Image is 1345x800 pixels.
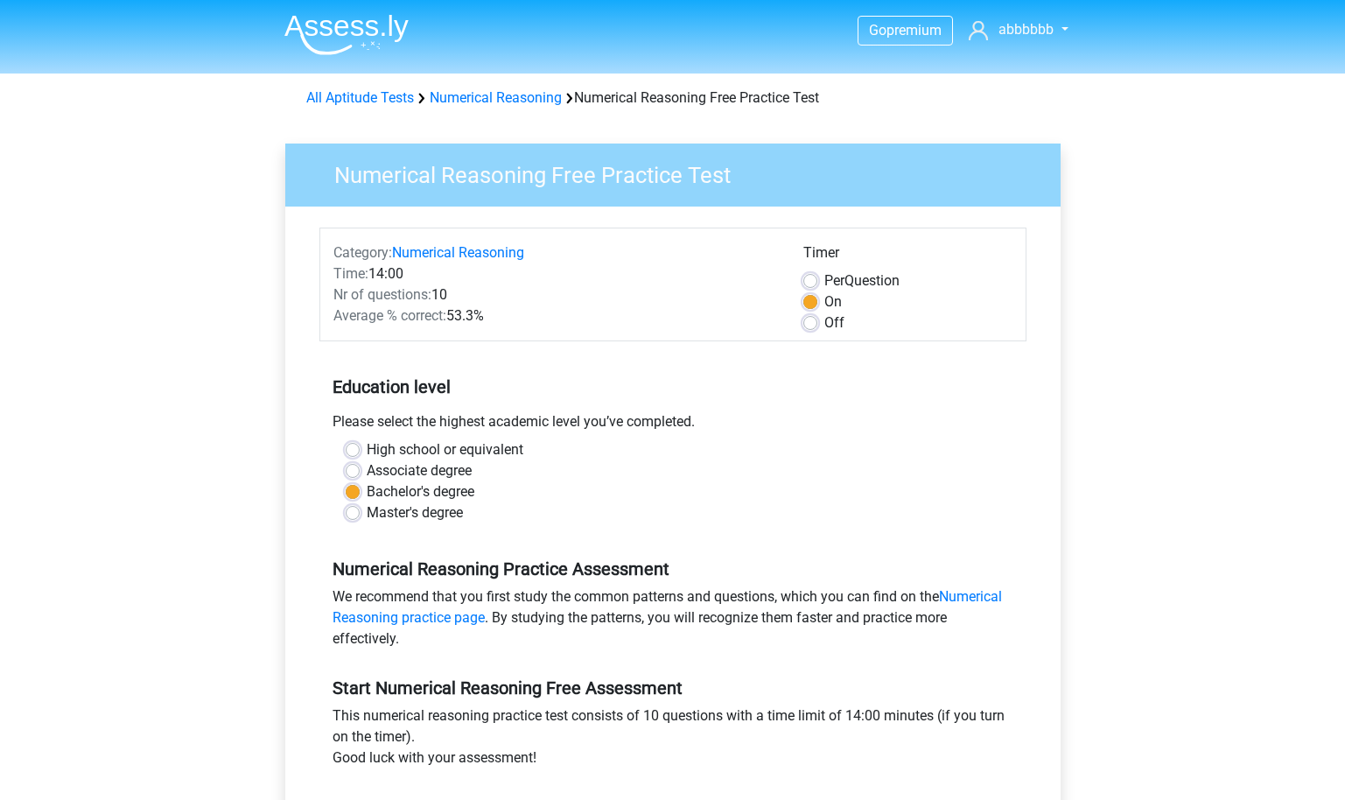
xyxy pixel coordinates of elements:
[962,19,1075,40] a: abbbbbb
[313,155,1047,189] h3: Numerical Reasoning Free Practice Test
[319,586,1026,656] div: We recommend that you first study the common patterns and questions, which you can find on the . ...
[430,89,562,106] a: Numerical Reasoning
[367,502,463,523] label: Master's degree
[392,244,524,261] a: Numerical Reasoning
[803,242,1012,270] div: Timer
[320,263,790,284] div: 14:00
[320,284,790,305] div: 10
[306,89,414,106] a: All Aptitude Tests
[333,244,392,261] span: Category:
[333,369,1013,404] h5: Education level
[869,22,886,39] span: Go
[333,265,368,282] span: Time:
[824,291,842,312] label: On
[367,460,472,481] label: Associate degree
[319,411,1026,439] div: Please select the highest academic level you’ve completed.
[367,439,523,460] label: High school or equivalent
[299,88,1047,109] div: Numerical Reasoning Free Practice Test
[858,18,952,42] a: Gopremium
[333,286,431,303] span: Nr of questions:
[824,312,844,333] label: Off
[320,305,790,326] div: 53.3%
[319,705,1026,775] div: This numerical reasoning practice test consists of 10 questions with a time limit of 14:00 minute...
[824,272,844,289] span: Per
[333,677,1013,698] h5: Start Numerical Reasoning Free Assessment
[333,307,446,324] span: Average % correct:
[886,22,942,39] span: premium
[367,481,474,502] label: Bachelor's degree
[998,21,1054,38] span: abbbbbb
[333,558,1013,579] h5: Numerical Reasoning Practice Assessment
[284,14,409,55] img: Assessly
[824,270,900,291] label: Question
